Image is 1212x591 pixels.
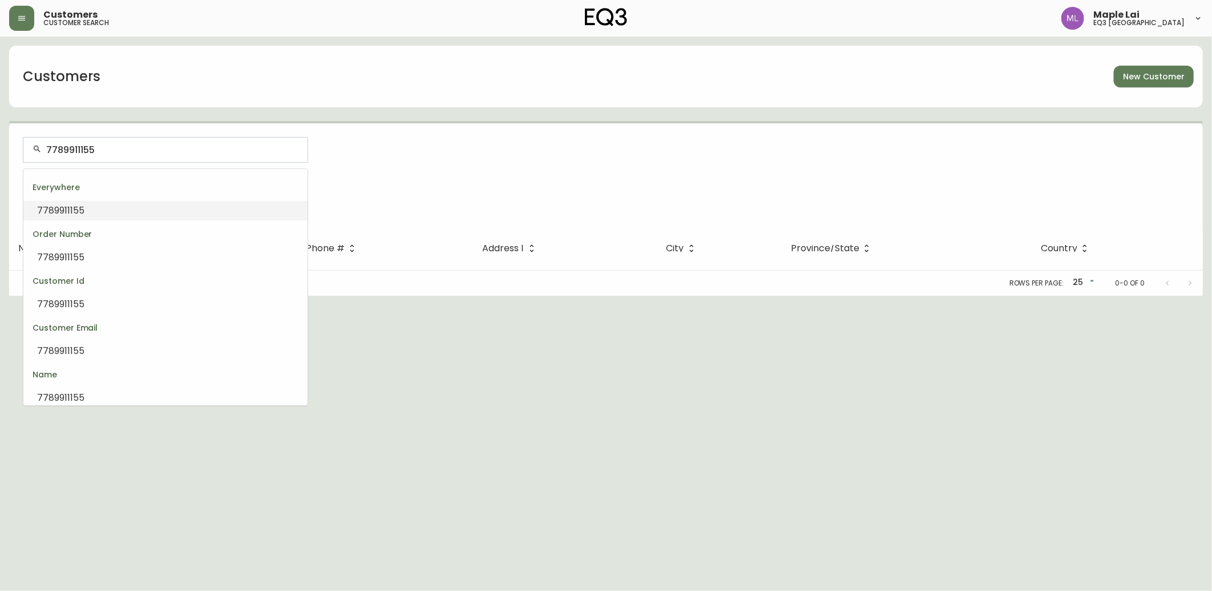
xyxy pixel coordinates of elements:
[43,19,109,26] h5: customer search
[791,245,859,252] span: Province/State
[46,144,298,155] input: Search
[23,67,100,86] h1: Customers
[306,243,359,254] span: Phone #
[37,344,84,357] span: 7789911155
[37,391,84,404] span: 7789911155
[483,245,524,252] span: Address 1
[1115,278,1145,288] p: 0-0 of 0
[666,243,699,254] span: City
[1061,7,1084,30] img: 61e28cffcf8cc9f4e300d877dd684943
[585,8,627,26] img: logo
[23,174,308,201] div: Everywhere
[666,245,684,252] span: City
[306,245,345,252] span: Phone #
[37,297,84,311] span: 7789911155
[1114,66,1194,87] button: New Customer
[23,220,308,248] div: Order Number
[1041,243,1092,254] span: Country
[483,243,539,254] span: Address 1
[1093,19,1185,26] h5: eq3 [GEOGRAPHIC_DATA]
[1009,278,1064,288] p: Rows per page:
[18,243,60,254] span: Name
[1093,10,1140,19] span: Maple Lai
[37,251,84,264] span: 7789911155
[791,243,874,254] span: Province/State
[23,267,308,295] div: Customer Id
[23,361,308,388] div: Name
[18,245,45,252] span: Name
[37,204,84,217] span: 7789911155
[1068,274,1097,292] div: 25
[43,10,98,19] span: Customers
[23,314,308,341] div: Customer Email
[1123,70,1185,84] span: New Customer
[1041,245,1077,252] span: Country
